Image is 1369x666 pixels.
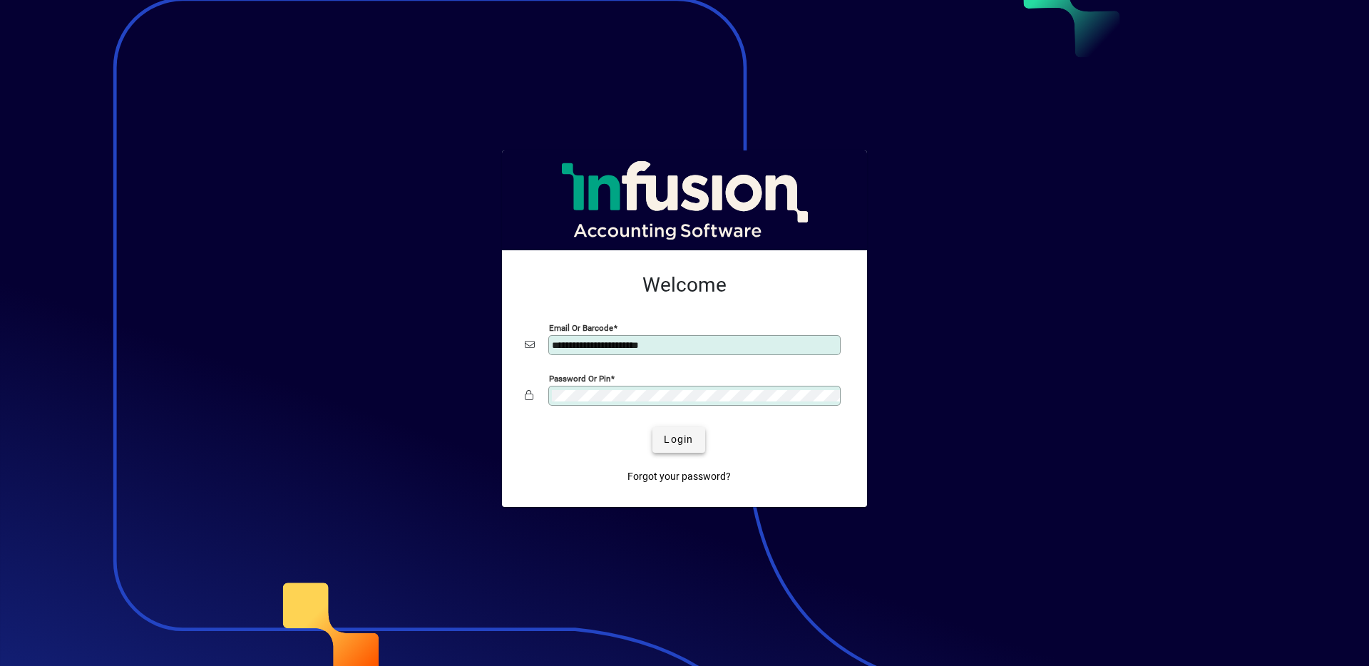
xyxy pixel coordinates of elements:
[525,273,844,297] h2: Welcome
[627,469,731,484] span: Forgot your password?
[622,464,737,490] a: Forgot your password?
[664,432,693,447] span: Login
[549,373,610,383] mat-label: Password or Pin
[652,427,704,453] button: Login
[549,322,613,332] mat-label: Email or Barcode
